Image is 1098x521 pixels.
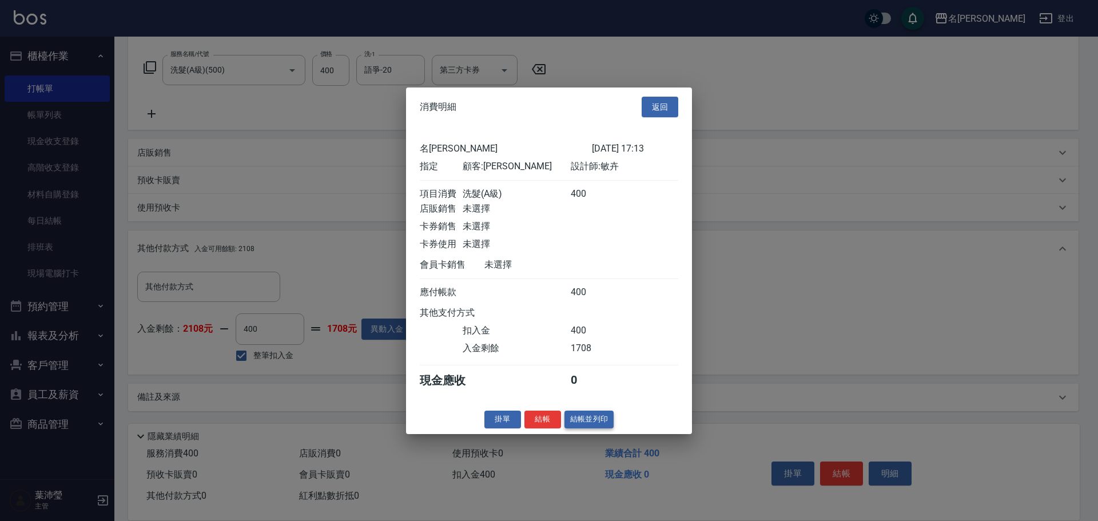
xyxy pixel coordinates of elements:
div: 400 [571,325,614,337]
button: 結帳 [524,411,561,428]
div: 項目消費 [420,188,463,200]
div: 現金應收 [420,373,484,388]
button: 掛單 [484,411,521,428]
div: 未選擇 [463,221,570,233]
div: 店販銷售 [420,203,463,215]
div: 指定 [420,161,463,173]
div: 顧客: [PERSON_NAME] [463,161,570,173]
div: 0 [571,373,614,388]
button: 結帳並列印 [564,411,614,428]
div: 洗髮(A級) [463,188,570,200]
button: 返回 [642,96,678,117]
div: 未選擇 [484,259,592,271]
div: 400 [571,287,614,299]
div: 名[PERSON_NAME] [420,143,592,155]
div: 未選擇 [463,238,570,250]
div: 1708 [571,343,614,355]
div: [DATE] 17:13 [592,143,678,155]
div: 400 [571,188,614,200]
div: 入金剩餘 [463,343,570,355]
span: 消費明細 [420,101,456,113]
div: 未選擇 [463,203,570,215]
div: 卡券銷售 [420,221,463,233]
div: 卡券使用 [420,238,463,250]
div: 應付帳款 [420,287,463,299]
div: 其他支付方式 [420,307,506,319]
div: 扣入金 [463,325,570,337]
div: 設計師: 敏卉 [571,161,678,173]
div: 會員卡銷售 [420,259,484,271]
